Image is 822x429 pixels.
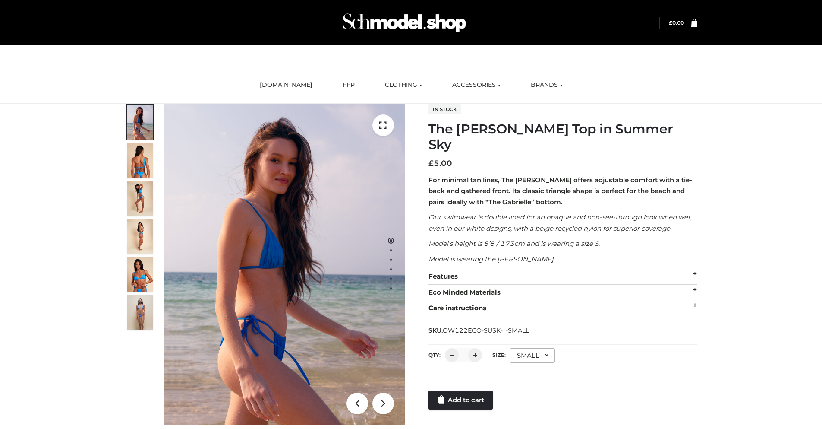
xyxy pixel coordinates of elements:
[127,181,153,216] img: 4.Alex-top_CN-1-1-2.jpg
[340,6,469,40] img: Schmodel Admin 964
[127,143,153,178] img: 5.Alex-top_CN-1-1_1-1.jpg
[428,159,452,168] bdi: 5.00
[428,255,554,263] em: Model is wearing the [PERSON_NAME]
[428,300,697,316] div: Care instructions
[428,104,461,114] span: In stock
[164,104,405,425] img: 1.Alex-top_SS-1_4464b1e7-c2c9-4e4b-a62c-58381cd673c0 (1)
[428,391,493,410] a: Add to cart
[428,213,692,232] em: Our swimwear is double lined for an opaque and non-see-through look when wet, even in our white d...
[127,105,153,140] img: 1.Alex-top_SS-1_4464b1e7-c2c9-4e4b-a62c-58381cd673c0-1.jpg
[253,76,319,95] a: [DOMAIN_NAME]
[428,121,697,153] h1: The [PERSON_NAME] Top in Summer Sky
[443,327,529,334] span: OW122ECO-SUSK-_-SMALL
[492,352,506,358] label: Size:
[428,325,530,336] span: SKU:
[127,295,153,330] img: SSVC.jpg
[336,76,361,95] a: FFP
[669,19,672,26] span: £
[428,159,434,168] span: £
[428,285,697,301] div: Eco Minded Materials
[669,19,684,26] a: £0.00
[127,219,153,254] img: 3.Alex-top_CN-1-1-2.jpg
[428,352,441,358] label: QTY:
[524,76,569,95] a: BRANDS
[446,76,507,95] a: ACCESSORIES
[428,176,692,206] strong: For minimal tan lines, The [PERSON_NAME] offers adjustable comfort with a tie-back and gathered f...
[669,19,684,26] bdi: 0.00
[428,239,600,248] em: Model’s height is 5’8 / 173cm and is wearing a size S.
[428,269,697,285] div: Features
[378,76,428,95] a: CLOTHING
[127,257,153,292] img: 2.Alex-top_CN-1-1-2.jpg
[510,348,555,363] div: SMALL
